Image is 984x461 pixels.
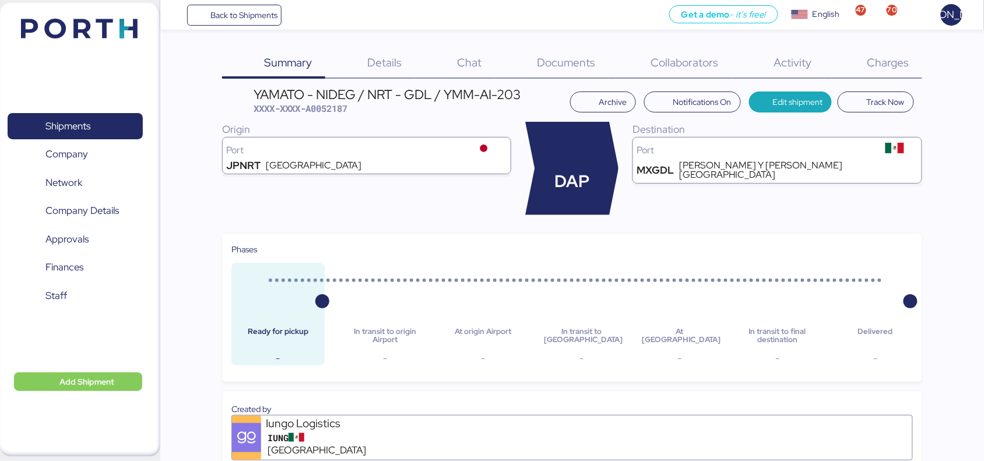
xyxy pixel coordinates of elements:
[45,146,88,163] span: Company
[8,283,143,309] a: Staff
[45,118,90,135] span: Shipments
[637,166,674,175] div: MXGDL
[265,55,312,70] span: Summary
[8,226,143,253] a: Approvals
[268,443,366,458] span: [GEOGRAPHIC_DATA]
[226,146,461,155] div: Port
[241,351,315,365] div: -
[679,161,918,180] div: [PERSON_NAME] Y [PERSON_NAME][GEOGRAPHIC_DATA]
[8,254,143,281] a: Finances
[537,55,596,70] span: Documents
[774,55,812,70] span: Activity
[254,103,348,114] span: XXXX-XXXX-A0052187
[772,95,823,109] span: Edit shipment
[838,92,914,112] button: Track Now
[226,161,261,170] div: JPNRT
[458,55,482,70] span: Chat
[867,55,909,70] span: Charges
[642,351,717,365] div: -
[187,5,282,26] a: Back to Shipments
[570,92,637,112] button: Archive
[222,122,512,137] div: Origin
[838,328,913,344] div: Delivered
[8,113,143,140] a: Shipments
[544,351,618,365] div: -
[867,95,905,109] span: Track Now
[368,55,402,70] span: Details
[8,198,143,224] a: Company Details
[59,375,114,389] span: Add Shipment
[167,5,187,25] button: Menu
[740,351,815,365] div: -
[838,351,913,365] div: -
[348,328,423,344] div: In transit to origin Airport
[14,372,142,391] button: Add Shipment
[637,146,871,155] div: Port
[231,403,913,416] div: Created by
[644,92,741,112] button: Notifications On
[813,8,839,20] div: English
[266,161,362,170] div: [GEOGRAPHIC_DATA]
[266,416,406,431] div: Iungo Logistics
[599,95,627,109] span: Archive
[446,351,521,365] div: -
[446,328,521,344] div: At origin Airport
[45,231,89,248] span: Approvals
[241,328,315,344] div: Ready for pickup
[8,141,143,168] a: Company
[642,328,717,344] div: At [GEOGRAPHIC_DATA]
[544,328,618,344] div: In transit to [GEOGRAPHIC_DATA]
[8,170,143,196] a: Network
[210,8,277,22] span: Back to Shipments
[45,202,119,219] span: Company Details
[632,122,922,137] div: Destination
[740,328,815,344] div: In transit to final destination
[45,287,67,304] span: Staff
[554,169,589,194] span: DAP
[673,95,732,109] span: Notifications On
[651,55,719,70] span: Collaborators
[45,174,82,191] span: Network
[749,92,832,112] button: Edit shipment
[254,88,521,101] div: YAMATO - NIDEG / NRT - GDL / YMM-AI-203
[231,243,913,256] div: Phases
[348,351,423,365] div: -
[45,259,83,276] span: Finances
